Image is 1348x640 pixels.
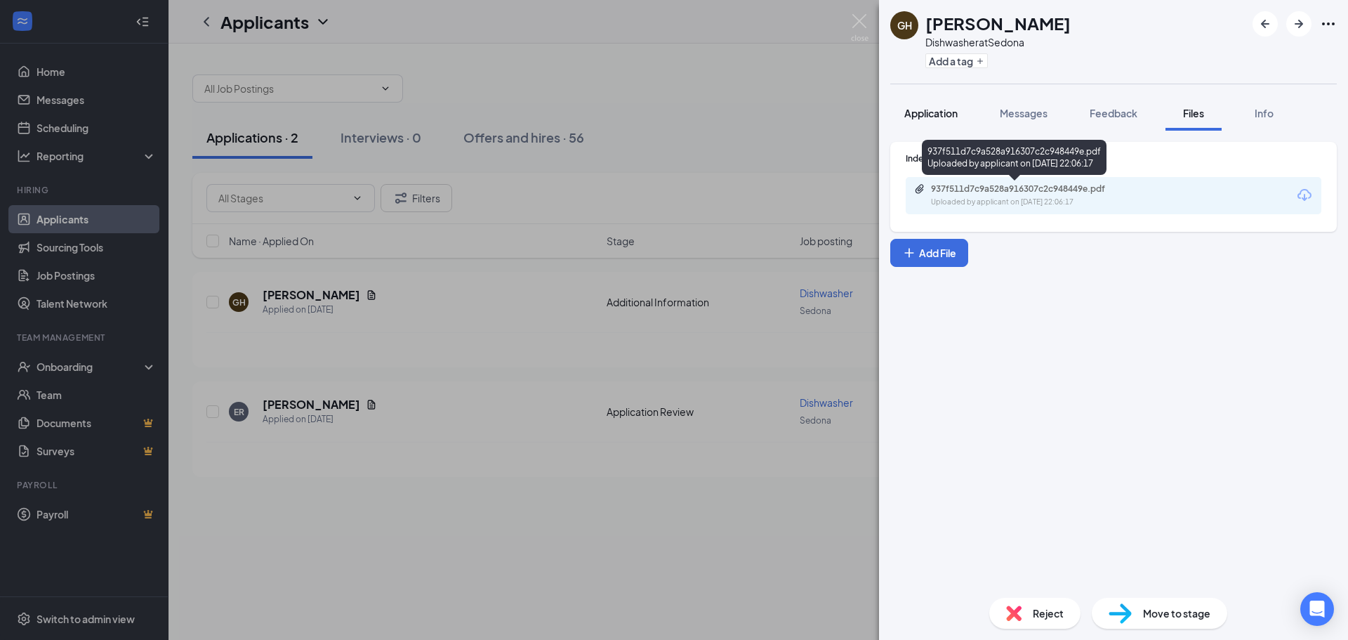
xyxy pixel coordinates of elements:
[1143,606,1210,621] span: Move to stage
[1290,15,1307,32] svg: ArrowRight
[890,239,968,267] button: Add FilePlus
[1320,15,1337,32] svg: Ellipses
[925,11,1071,35] h1: [PERSON_NAME]
[1183,107,1204,119] span: Files
[931,197,1142,208] div: Uploaded by applicant on [DATE] 22:06:17
[914,183,1142,208] a: Paperclip937f511d7c9a528a916307c2c948449e.pdfUploaded by applicant on [DATE] 22:06:17
[897,18,912,32] div: GH
[904,107,958,119] span: Application
[1253,11,1278,37] button: ArrowLeftNew
[1257,15,1274,32] svg: ArrowLeftNew
[1300,592,1334,626] div: Open Intercom Messenger
[925,53,988,68] button: PlusAdd a tag
[1033,606,1064,621] span: Reject
[1255,107,1274,119] span: Info
[931,183,1128,195] div: 937f511d7c9a528a916307c2c948449e.pdf
[1000,107,1048,119] span: Messages
[1296,187,1313,204] svg: Download
[922,140,1106,175] div: 937f511d7c9a528a916307c2c948449e.pdf Uploaded by applicant on [DATE] 22:06:17
[914,183,925,195] svg: Paperclip
[1090,107,1137,119] span: Feedback
[925,35,1071,49] div: Dishwasher at Sedona
[902,246,916,260] svg: Plus
[1286,11,1311,37] button: ArrowRight
[976,57,984,65] svg: Plus
[906,152,1321,164] div: Indeed Resume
